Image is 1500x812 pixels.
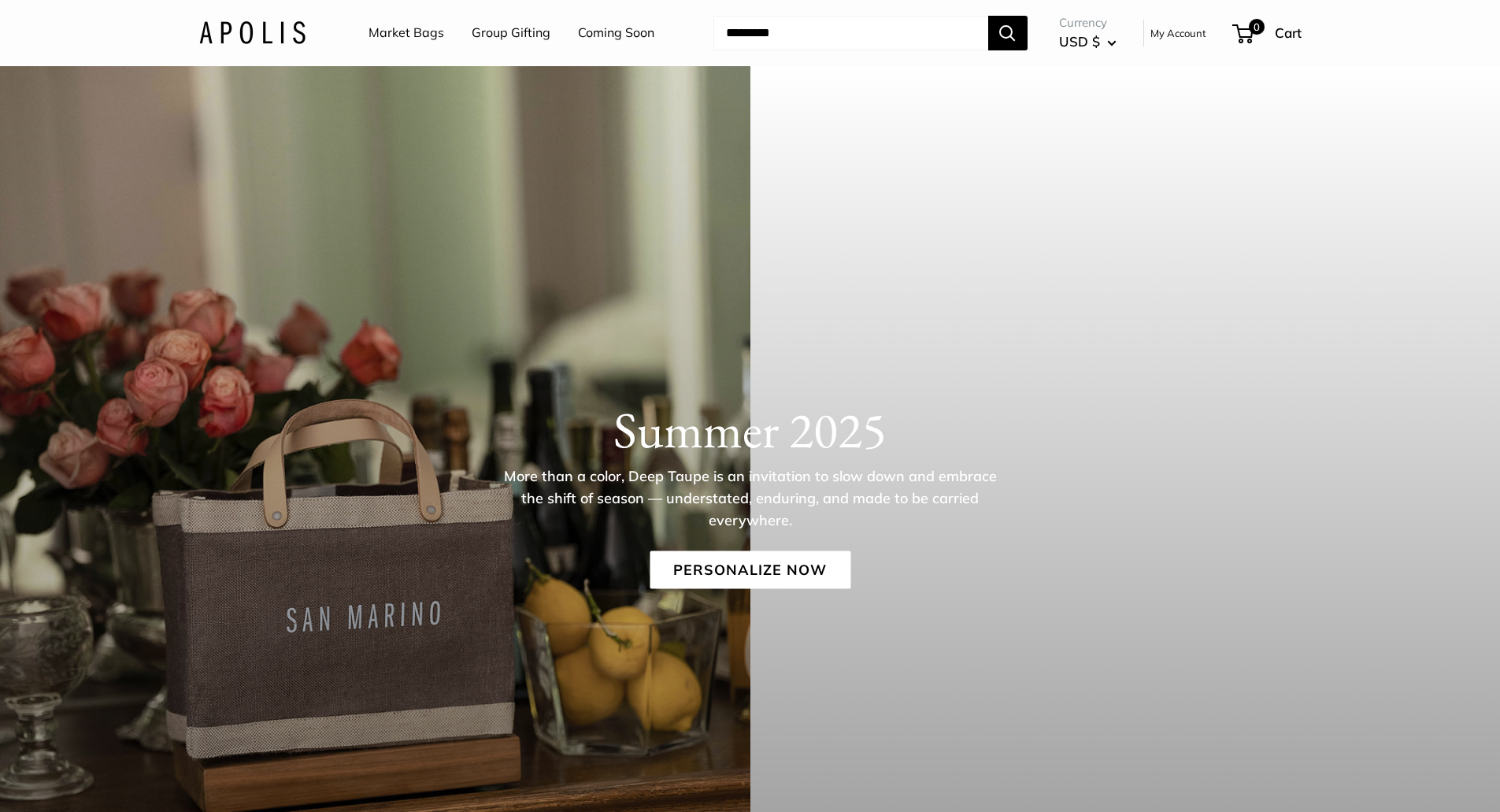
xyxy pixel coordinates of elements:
[369,21,444,45] a: Market Bags
[578,21,654,45] a: Coming Soon
[650,551,850,588] a: Personalize Now
[199,21,306,44] img: Apolis
[1234,20,1302,46] a: 0 Cart
[1059,29,1117,54] button: USD $
[1059,33,1100,50] span: USD $
[1275,24,1302,41] span: Cart
[494,465,1006,531] p: More than a color, Deep Taupe is an invitation to slow down and embrace the shift of season — und...
[713,16,988,50] input: Search...
[1248,19,1264,35] span: 0
[1059,12,1117,34] span: Currency
[199,399,1302,459] h1: Summer 2025
[472,21,550,45] a: Group Gifting
[988,16,1028,50] button: Search
[1150,24,1206,43] a: My Account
